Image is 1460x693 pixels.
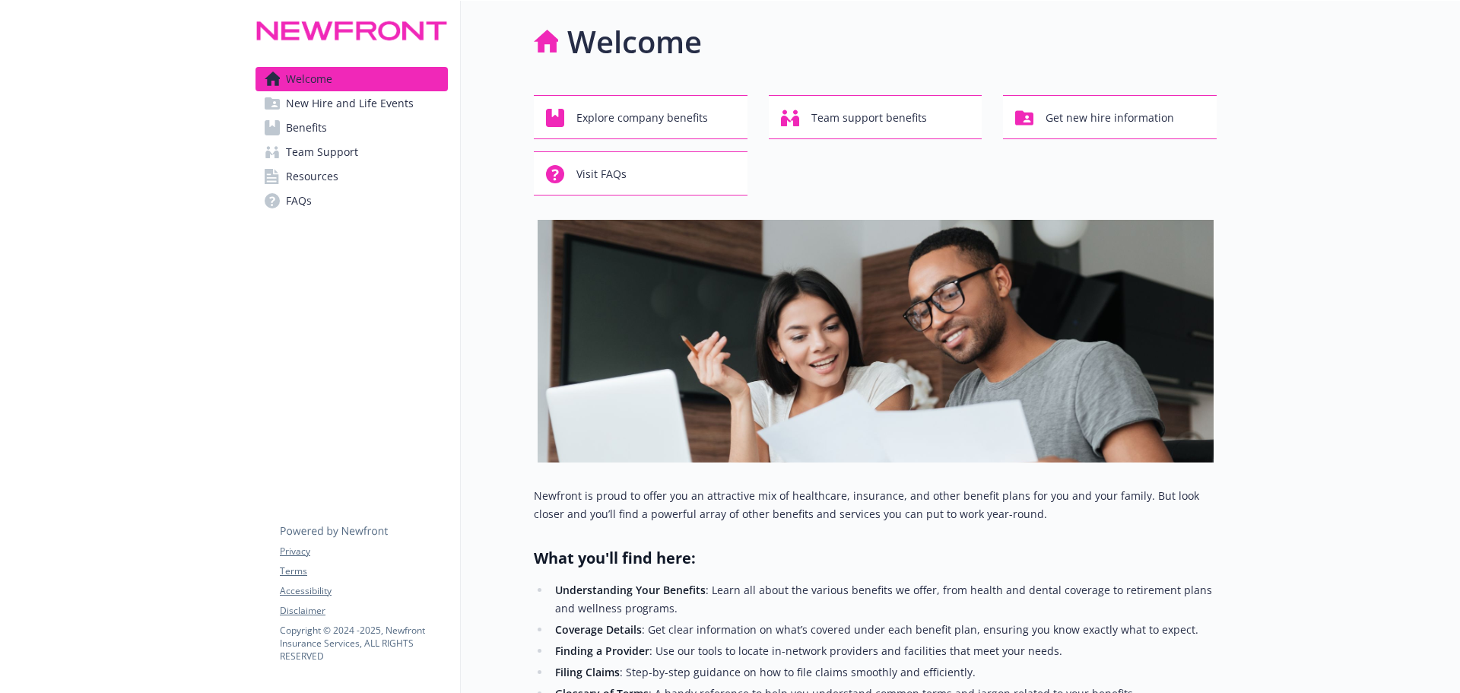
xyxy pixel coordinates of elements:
li: : Step-by-step guidance on how to file claims smoothly and efficiently. [551,663,1217,682]
p: Newfront is proud to offer you an attractive mix of healthcare, insurance, and other benefit plan... [534,487,1217,523]
button: Get new hire information [1003,95,1217,139]
span: New Hire and Life Events [286,91,414,116]
a: Benefits [255,116,448,140]
span: Get new hire information [1046,103,1174,132]
span: Team Support [286,140,358,164]
a: Disclaimer [280,604,447,618]
span: Welcome [286,67,332,91]
a: FAQs [255,189,448,213]
a: Welcome [255,67,448,91]
button: Team support benefits [769,95,982,139]
strong: Coverage Details [555,622,642,637]
a: Privacy [280,545,447,558]
button: Visit FAQs [534,151,747,196]
h2: What you'll find here: [534,548,1217,569]
span: Visit FAQs [576,160,627,189]
button: Explore company benefits [534,95,747,139]
a: Terms [280,564,447,578]
span: Explore company benefits [576,103,708,132]
li: : Learn all about the various benefits we offer, from health and dental coverage to retirement pl... [551,581,1217,618]
li: : Use our tools to locate in-network providers and facilities that meet your needs. [551,642,1217,660]
a: Resources [255,164,448,189]
strong: Filing Claims [555,665,620,679]
img: overview page banner [538,220,1214,463]
strong: Finding a Provider [555,644,649,658]
h1: Welcome [567,19,702,65]
strong: Understanding Your Benefits [555,583,706,597]
li: : Get clear information on what’s covered under each benefit plan, ensuring you know exactly what... [551,621,1217,639]
a: New Hire and Life Events [255,91,448,116]
span: Team support benefits [811,103,927,132]
a: Team Support [255,140,448,164]
span: Benefits [286,116,327,140]
span: FAQs [286,189,312,213]
p: Copyright © 2024 - 2025 , Newfront Insurance Services, ALL RIGHTS RESERVED [280,624,447,663]
a: Accessibility [280,584,447,598]
span: Resources [286,164,338,189]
